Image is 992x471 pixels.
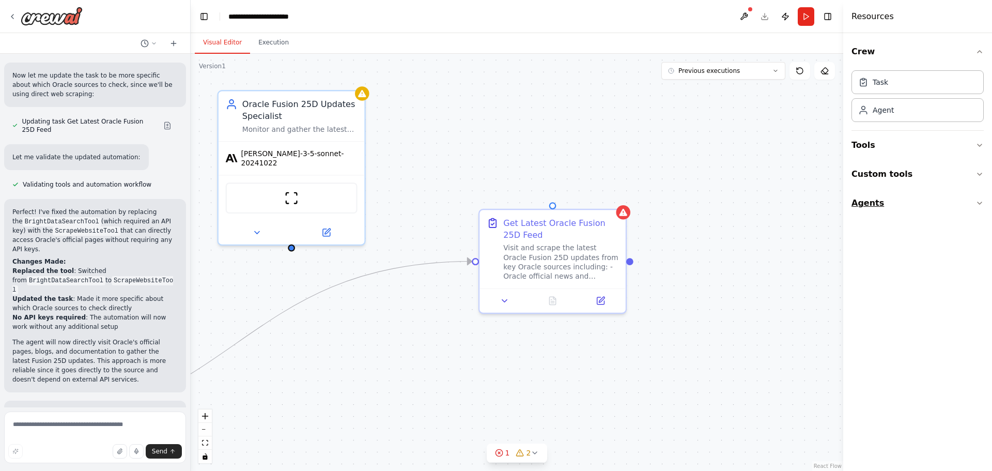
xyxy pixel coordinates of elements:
[12,267,74,275] strong: Replaced the tool
[505,448,510,458] span: 1
[22,117,155,134] span: Updating task Get Latest Oracle Fusion 25D Feed
[12,314,86,321] strong: No API keys required
[53,226,120,236] code: ScrapeWebsiteTool
[12,258,66,265] strong: Changes Made:
[851,189,984,218] button: Agents
[242,98,358,122] div: Oracle Fusion 25D Updates Specialist
[198,436,212,450] button: fit view
[8,444,23,459] button: Improve this prompt
[851,160,984,189] button: Custom tools
[12,338,178,384] p: The agent will now directly visit Oracle's official pages, blogs, and documentation to gather the...
[851,66,984,130] div: Crew
[12,266,178,294] li: : Switched from to
[165,37,182,50] button: Start a new chat
[129,444,144,459] button: Click to speak your automation idea
[250,32,297,54] button: Execution
[12,276,173,295] code: ScrapeWebsiteTool
[218,90,366,246] div: Oracle Fusion 25D Updates SpecialistMonitor and gather the latest news, updates, and announcement...
[478,209,627,314] div: Get Latest Oracle Fusion 25D FeedVisit and scrape the latest Oracle Fusion 25D updates from key O...
[113,444,127,459] button: Upload files
[152,447,167,455] span: Send
[292,225,360,240] button: Open in side panel
[198,409,212,423] button: zoom in
[851,10,894,23] h4: Resources
[23,217,101,226] code: BrightDataSearchTool
[146,444,182,459] button: Send
[580,294,621,308] button: Open in side panel
[661,62,785,80] button: Previous executions
[526,448,531,458] span: 2
[678,67,740,75] span: Previous executions
[814,463,842,469] a: React Flow attribution
[873,77,888,87] div: Task
[284,191,299,205] img: ScrapeWebsiteTool
[12,313,178,331] li: : The automation will now work without any additional setup
[820,9,835,24] button: Hide right sidebar
[198,409,212,463] div: React Flow controls
[503,243,618,281] div: Visit and scrape the latest Oracle Fusion 25D updates from key Oracle sources including: - Oracle...
[136,37,161,50] button: Switch to previous chat
[27,276,105,285] code: BrightDataSearchTool
[242,125,358,134] div: Monitor and gather the latest news, updates, and announcements about Oracle Fusion 25D, including...
[851,37,984,66] button: Crew
[199,62,226,70] div: Version 1
[528,294,578,308] button: No output available
[12,294,178,313] li: : Made it more specific about which Oracle sources to check directly
[23,180,151,189] span: Validating tools and automation workflow
[851,131,984,160] button: Tools
[503,217,618,241] div: Get Latest Oracle Fusion 25D Feed
[195,32,250,54] button: Visual Editor
[12,153,141,162] p: Let me validate the updated automation:
[487,444,548,463] button: 12
[12,207,178,254] p: Perfect! I've fixed the automation by replacing the (which required an API key) with the that can...
[21,7,83,25] img: Logo
[197,9,211,24] button: Hide left sidebar
[12,295,73,302] strong: Updated the task
[12,71,178,99] p: Now let me update the task to be more specific about which Oracle sources to check, since we'll b...
[873,105,894,115] div: Agent
[198,423,212,436] button: zoom out
[241,149,357,168] span: [PERSON_NAME]-3-5-sonnet-20241022
[198,450,212,463] button: toggle interactivity
[228,11,309,22] nav: breadcrumb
